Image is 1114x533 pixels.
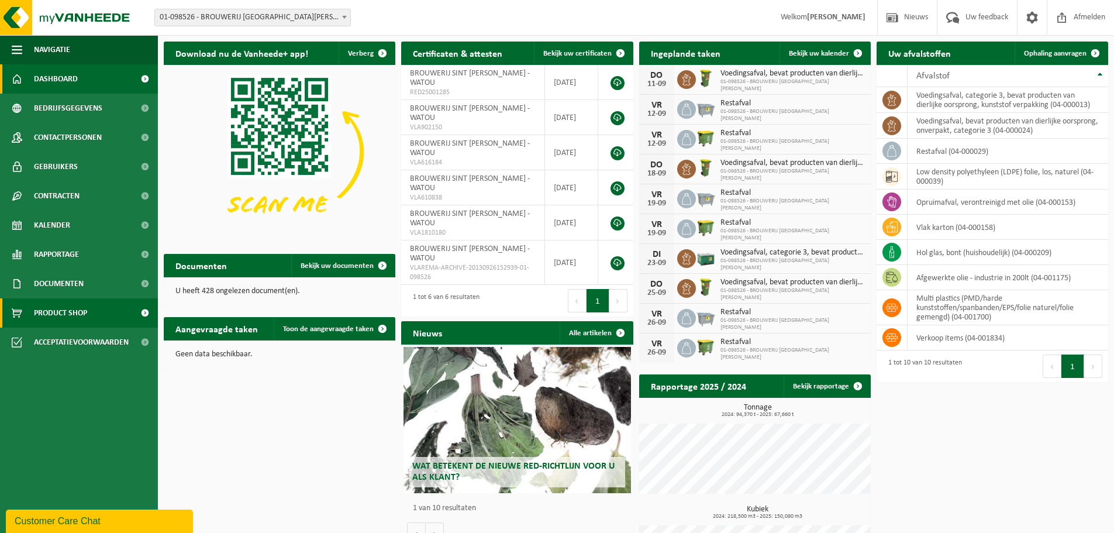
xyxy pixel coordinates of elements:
[410,193,536,202] span: VLA610838
[720,248,865,257] span: Voedingsafval, categorie 3, bevat producten van dierlijke oorsprong, kunststof v...
[34,35,70,64] span: Navigatie
[645,200,668,208] div: 19-09
[410,69,530,87] span: BROUWERIJ SINT [PERSON_NAME] - WATOU
[645,101,668,110] div: VR
[908,190,1108,215] td: opruimafval, verontreinigd met olie (04-000153)
[882,353,962,379] div: 1 tot 10 van 10 resultaten
[560,321,632,345] a: Alle artikelen
[34,298,87,328] span: Product Shop
[720,129,865,138] span: Restafval
[1024,50,1087,57] span: Ophaling aanvragen
[645,229,668,238] div: 19-09
[720,168,865,182] span: 01-098526 - BROUWERIJ [GEOGRAPHIC_DATA][PERSON_NAME]
[587,289,609,312] button: 1
[410,88,536,97] span: RED25001285
[908,325,1108,350] td: verkoop items (04-001834)
[410,228,536,238] span: VLA1810180
[720,99,865,108] span: Restafval
[696,337,716,357] img: WB-1100-HPE-GN-50
[696,188,716,208] img: WB-2500-GAL-GY-01
[410,104,530,122] span: BROUWERIJ SINT [PERSON_NAME] - WATOU
[720,108,865,122] span: 01-098526 - BROUWERIJ [GEOGRAPHIC_DATA][PERSON_NAME]
[789,50,849,57] span: Bekijk uw kalender
[348,50,374,57] span: Verberg
[34,64,78,94] span: Dashboard
[908,164,1108,190] td: low density polyethyleen (LDPE) folie, los, naturel (04-000039)
[645,280,668,289] div: DO
[410,174,530,192] span: BROUWERIJ SINT [PERSON_NAME] - WATOU
[639,374,758,397] h2: Rapportage 2025 / 2024
[645,190,668,200] div: VR
[645,250,668,259] div: DI
[696,128,716,148] img: WB-1100-HPE-GN-50
[645,160,668,170] div: DO
[645,506,871,520] h3: Kubiek
[645,110,668,118] div: 12-09
[291,254,394,277] a: Bekijk uw documenten
[545,205,598,240] td: [DATE]
[1061,355,1084,378] button: 1
[164,317,270,340] h2: Aangevraagde taken
[908,139,1108,164] td: restafval (04-000029)
[720,308,865,317] span: Restafval
[1043,355,1061,378] button: Previous
[720,218,865,228] span: Restafval
[410,209,530,228] span: BROUWERIJ SINT [PERSON_NAME] - WATOU
[645,140,668,148] div: 12-09
[645,349,668,357] div: 26-09
[908,290,1108,325] td: multi plastics (PMD/harde kunststoffen/spanbanden/EPS/folie naturel/folie gemengd) (04-001700)
[696,218,716,238] img: WB-1100-HPE-GN-50
[34,240,79,269] span: Rapportage
[720,188,865,198] span: Restafval
[34,269,84,298] span: Documenten
[696,247,716,267] img: PB-LB-0680-HPE-GN-01
[34,181,80,211] span: Contracten
[645,130,668,140] div: VR
[1084,355,1102,378] button: Next
[720,347,865,361] span: 01-098526 - BROUWERIJ [GEOGRAPHIC_DATA][PERSON_NAME]
[784,374,870,398] a: Bekijk rapportage
[645,319,668,327] div: 26-09
[1015,42,1107,65] a: Ophaling aanvragen
[645,259,668,267] div: 23-09
[720,278,865,287] span: Voedingsafval, bevat producten van dierlijke oorsprong, onverpakt, categorie 3
[807,13,865,22] strong: [PERSON_NAME]
[696,307,716,327] img: WB-2500-GAL-GY-01
[720,78,865,92] span: 01-098526 - BROUWERIJ [GEOGRAPHIC_DATA][PERSON_NAME]
[877,42,963,64] h2: Uw afvalstoffen
[410,123,536,132] span: VLA902150
[696,98,716,118] img: WB-2500-GAL-GY-01
[34,94,102,123] span: Bedrijfsgegevens
[908,265,1108,290] td: afgewerkte olie - industrie in 200lt (04-001175)
[609,289,627,312] button: Next
[645,170,668,178] div: 18-09
[410,158,536,167] span: VLA616184
[155,9,350,26] span: 01-098526 - BROUWERIJ SINT BERNARDUS - WATOU
[283,325,374,333] span: Toon de aangevraagde taken
[6,507,195,533] iframe: chat widget
[916,71,950,81] span: Afvalstof
[908,215,1108,240] td: vlak karton (04-000158)
[34,123,102,152] span: Contactpersonen
[720,287,865,301] span: 01-098526 - BROUWERIJ [GEOGRAPHIC_DATA][PERSON_NAME]
[154,9,351,26] span: 01-098526 - BROUWERIJ SINT BERNARDUS - WATOU
[164,42,320,64] h2: Download nu de Vanheede+ app!
[908,113,1108,139] td: voedingsafval, bevat producten van dierlijke oorsprong, onverpakt, categorie 3 (04-000024)
[645,514,871,520] span: 2024: 218,500 m3 - 2025: 150,080 m3
[403,347,630,493] a: Wat betekent de nieuwe RED-richtlijn voor u als klant?
[720,228,865,242] span: 01-098526 - BROUWERIJ [GEOGRAPHIC_DATA][PERSON_NAME]
[645,310,668,319] div: VR
[720,138,865,152] span: 01-098526 - BROUWERIJ [GEOGRAPHIC_DATA][PERSON_NAME]
[645,404,871,418] h3: Tonnage
[639,42,732,64] h2: Ingeplande taken
[175,287,384,295] p: U heeft 428 ongelezen document(en).
[534,42,632,65] a: Bekijk uw certificaten
[410,139,530,157] span: BROUWERIJ SINT [PERSON_NAME] - WATOU
[720,317,865,331] span: 01-098526 - BROUWERIJ [GEOGRAPHIC_DATA][PERSON_NAME]
[164,65,395,239] img: Download de VHEPlus App
[720,69,865,78] span: Voedingsafval, bevat producten van dierlijke oorsprong, onverpakt, categorie 3
[696,158,716,178] img: WB-0060-HPE-GN-50
[696,68,716,88] img: WB-0060-HPE-GN-50
[696,277,716,297] img: WB-0060-HPE-GN-50
[34,211,70,240] span: Kalender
